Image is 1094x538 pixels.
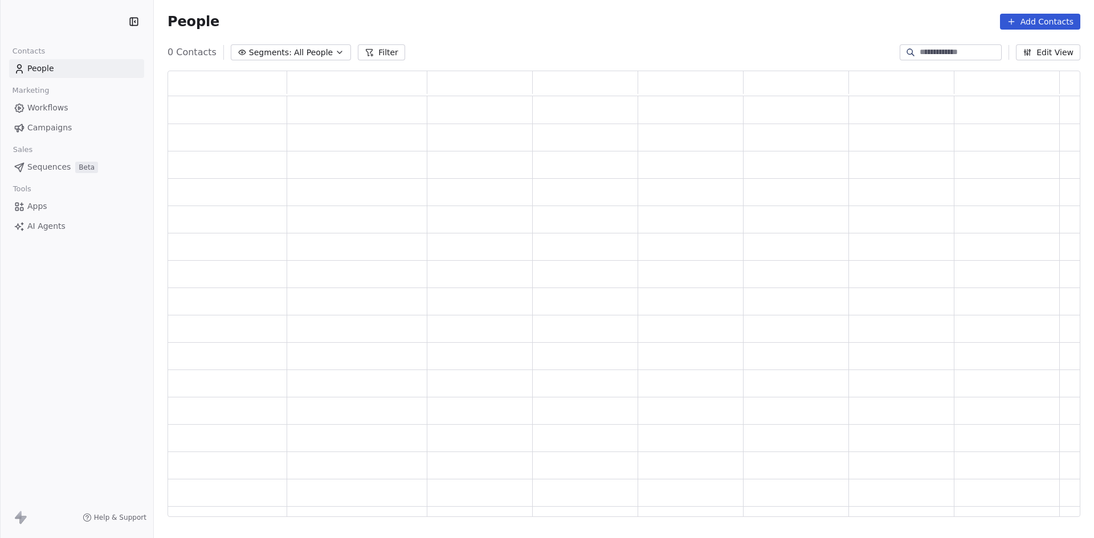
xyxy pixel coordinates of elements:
[8,141,38,158] span: Sales
[1000,14,1080,30] button: Add Contacts
[27,161,71,173] span: Sequences
[1016,44,1080,60] button: Edit View
[7,43,50,60] span: Contacts
[83,513,146,522] a: Help & Support
[9,59,144,78] a: People
[168,46,217,59] span: 0 Contacts
[8,180,36,198] span: Tools
[9,118,144,137] a: Campaigns
[7,82,54,99] span: Marketing
[75,162,98,173] span: Beta
[294,47,333,59] span: All People
[27,63,54,75] span: People
[27,220,66,232] span: AI Agents
[9,197,144,216] a: Apps
[27,122,72,134] span: Campaigns
[358,44,405,60] button: Filter
[168,13,219,30] span: People
[9,98,144,117] a: Workflows
[9,158,144,176] a: SequencesBeta
[9,217,144,236] a: AI Agents
[27,200,47,212] span: Apps
[94,513,146,522] span: Help & Support
[27,102,68,114] span: Workflows
[249,47,292,59] span: Segments:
